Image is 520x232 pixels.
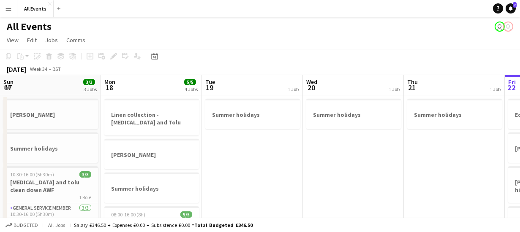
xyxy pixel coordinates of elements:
button: Budgeted [4,221,39,230]
span: 10:30-16:00 (5h30m) [10,171,54,178]
span: 22 [507,83,516,92]
span: Sun [3,78,14,86]
h3: Summer holidays [306,111,401,119]
span: 20 [305,83,317,92]
span: Fri [508,78,516,86]
span: 19 [204,83,215,92]
div: [DATE] [7,65,26,73]
h3: [PERSON_NAME] [3,111,98,119]
div: 1 Job [389,86,400,92]
a: View [3,35,22,46]
span: Wed [306,78,317,86]
span: Mon [104,78,115,86]
span: Total Budgeted £346.50 [194,222,253,228]
span: 3/3 [79,171,91,178]
a: Comms [63,35,89,46]
span: 18 [103,83,115,92]
app-job-card: Summer holidays [104,173,199,203]
span: 1 Role [79,194,91,200]
span: Tue [205,78,215,86]
h1: All Events [7,20,52,33]
h3: Summer holidays [205,111,300,119]
span: 5/5 [184,79,196,85]
a: Edit [24,35,40,46]
div: Salary £346.50 + Expenses £0.00 + Subsistence £0.00 = [74,222,253,228]
span: Jobs [45,36,58,44]
app-job-card: Summer holidays [306,99,401,129]
span: View [7,36,19,44]
div: 1 Job [288,86,299,92]
span: 17 [2,83,14,92]
span: Budgeted [14,222,38,228]
span: 3/3 [83,79,95,85]
span: Edit [27,36,37,44]
app-job-card: Summer holidays [3,132,98,163]
div: 1 Job [490,86,501,92]
div: 3 Jobs [84,86,97,92]
app-job-card: [PERSON_NAME] [3,99,98,129]
button: All Events [17,0,54,17]
span: 08:00-16:00 (8h) [111,211,145,218]
app-job-card: Summer holidays [407,99,502,129]
div: BST [52,66,61,72]
h3: [PERSON_NAME] [104,151,199,159]
app-user-avatar: Sarah Chapman [503,22,513,32]
span: All jobs [46,222,67,228]
app-job-card: Linen collection - [MEDICAL_DATA] and Tolu [104,99,199,135]
a: 7 [506,3,516,13]
div: 4 Jobs [185,86,198,92]
h3: Summer holidays [3,145,98,152]
a: Jobs [42,35,61,46]
span: 21 [406,83,418,92]
span: Week 34 [28,66,49,72]
app-user-avatar: Lucy Hinks [495,22,505,32]
h3: Summer holidays [104,185,199,192]
h3: Summer holidays [407,111,502,119]
span: 7 [513,2,517,8]
h3: [MEDICAL_DATA] and tolu clean down AWF [3,178,98,194]
app-job-card: Summer holidays [205,99,300,129]
span: 5/5 [180,211,192,218]
app-job-card: [PERSON_NAME] [104,139,199,169]
span: Comms [66,36,85,44]
span: Thu [407,78,418,86]
h3: Linen collection - [MEDICAL_DATA] and Tolu [104,111,199,126]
